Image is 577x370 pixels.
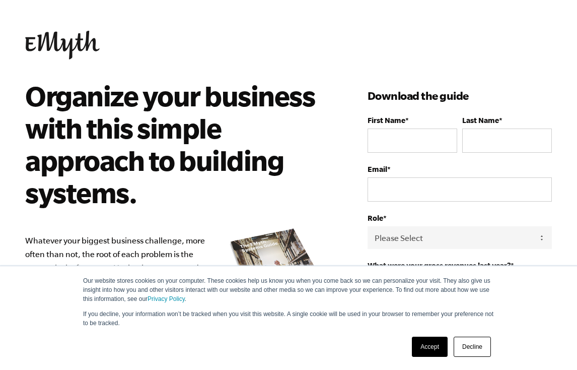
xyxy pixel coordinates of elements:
[25,31,100,59] img: EMyth
[83,276,494,303] p: Our website stores cookies on your computer. These cookies help us know you when you come back so...
[368,214,383,222] span: Role
[148,295,185,302] a: Privacy Policy
[368,88,552,104] h3: Download the guide
[368,261,511,270] span: What were your gross revenues last year?
[454,337,491,357] a: Decline
[368,116,405,125] span: First Name
[368,165,387,173] span: Email
[462,116,499,125] span: Last Name
[227,225,337,328] img: e-myth systems guide organize your business
[83,310,494,328] p: If you decline, your information won’t be tracked when you visit this website. A single cookie wi...
[412,337,448,357] a: Accept
[25,80,323,209] h2: Organize your business with this simple approach to building systems.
